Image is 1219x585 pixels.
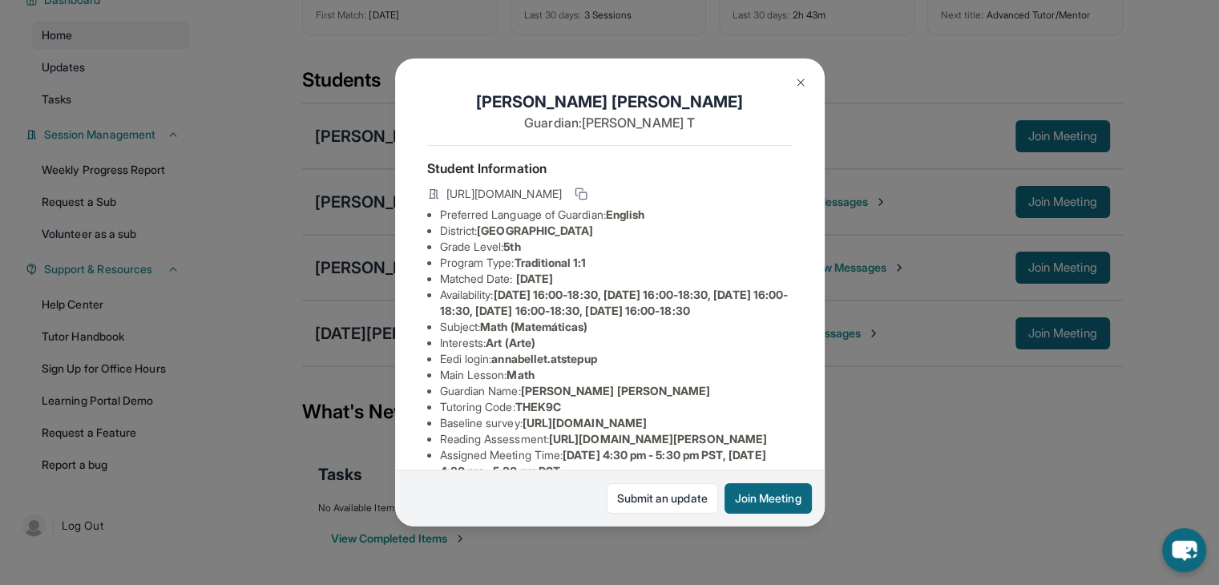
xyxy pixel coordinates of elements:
[440,239,793,255] li: Grade Level:
[480,320,587,333] span: Math (Matemáticas)
[515,400,561,414] span: THEK9C
[440,383,793,399] li: Guardian Name :
[440,287,793,319] li: Availability:
[503,240,520,253] span: 5th
[571,184,591,204] button: Copy link
[440,288,789,317] span: [DATE] 16:00-18:30, [DATE] 16:00-18:30, [DATE] 16:00-18:30, [DATE] 16:00-18:30, [DATE] 16:00-18:30
[514,256,586,269] span: Traditional 1:1
[440,207,793,223] li: Preferred Language of Guardian:
[427,159,793,178] h4: Student Information
[440,319,793,335] li: Subject :
[440,399,793,415] li: Tutoring Code :
[516,272,553,285] span: [DATE]
[440,431,793,447] li: Reading Assessment :
[446,186,562,202] span: [URL][DOMAIN_NAME]
[491,352,596,365] span: annabellet.atstepup
[440,415,793,431] li: Baseline survey :
[440,367,793,383] li: Main Lesson :
[440,447,793,479] li: Assigned Meeting Time :
[440,255,793,271] li: Program Type:
[521,384,711,397] span: [PERSON_NAME] [PERSON_NAME]
[427,91,793,113] h1: [PERSON_NAME] [PERSON_NAME]
[486,336,535,349] span: Art (Arte)
[440,335,793,351] li: Interests :
[477,224,593,237] span: [GEOGRAPHIC_DATA]
[440,351,793,367] li: Eedi login :
[1162,528,1206,572] button: chat-button
[725,483,812,514] button: Join Meeting
[440,448,766,478] span: [DATE] 4:30 pm - 5:30 pm PST, [DATE] 4:30 pm - 5:30 pm PST
[440,223,793,239] li: District:
[440,271,793,287] li: Matched Date:
[507,368,534,381] span: Math
[427,113,793,132] p: Guardian: [PERSON_NAME] T
[523,416,647,430] span: [URL][DOMAIN_NAME]
[607,483,718,514] a: Submit an update
[549,432,767,446] span: [URL][DOMAIN_NAME][PERSON_NAME]
[794,76,807,89] img: Close Icon
[606,208,645,221] span: English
